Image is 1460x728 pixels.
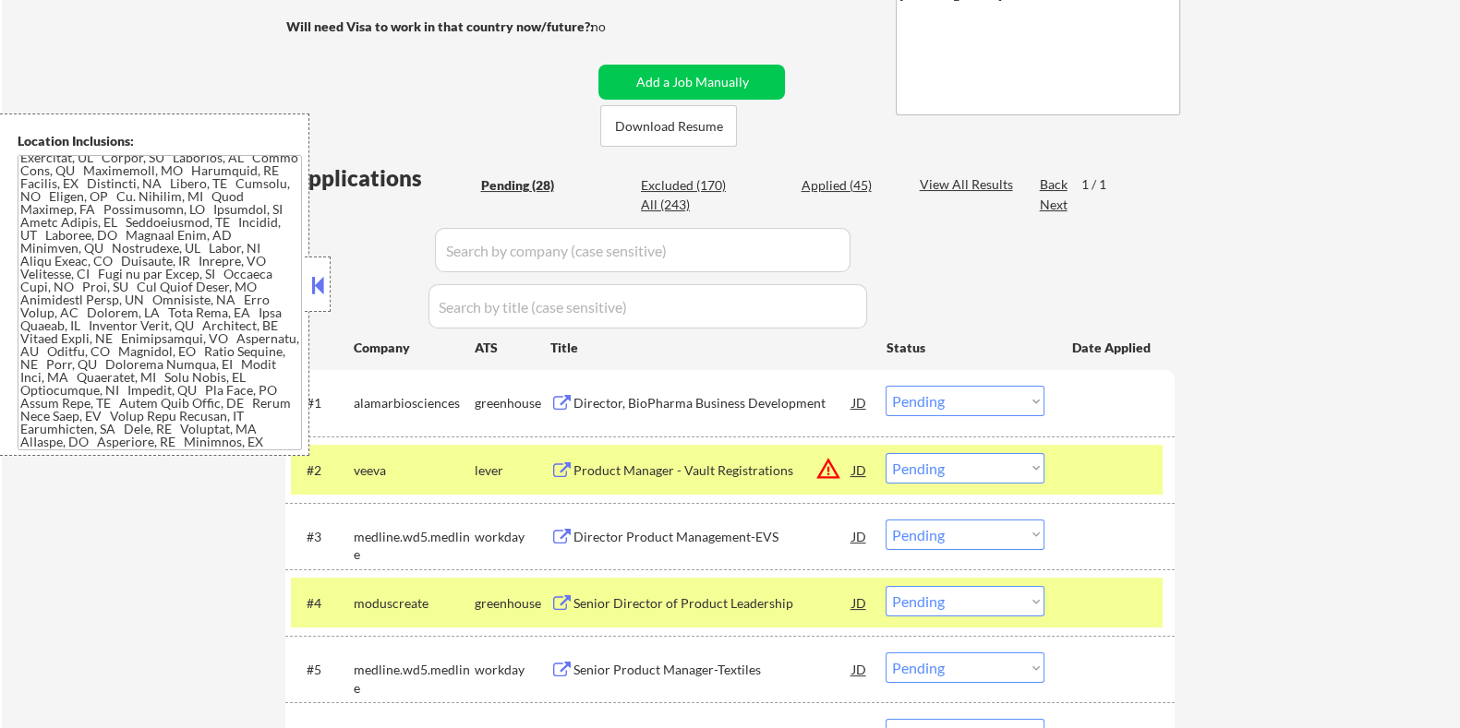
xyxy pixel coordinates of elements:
[850,453,868,486] div: JD
[474,339,549,357] div: ATS
[850,652,868,686] div: JD
[590,18,643,36] div: no
[641,176,733,195] div: Excluded (170)
[1080,175,1123,194] div: 1 / 1
[598,65,785,100] button: Add a Job Manually
[428,284,867,328] input: Search by title (case sensitive)
[1039,196,1068,214] div: Next
[306,528,338,546] div: #3
[814,456,840,482] button: warning_amber
[353,661,474,697] div: medline.wd5.medline
[886,330,1044,364] div: Status
[353,528,474,564] div: medline.wd5.medline
[573,594,851,613] div: Senior Director of Product Leadership
[306,661,338,679] div: #5
[1039,175,1068,194] div: Back
[573,461,851,480] div: Product Manager - Vault Registrations
[353,594,474,613] div: moduscreate
[641,196,733,214] div: All (243)
[474,528,549,546] div: workday
[850,586,868,619] div: JD
[1071,339,1152,357] div: Date Applied
[549,339,868,357] div: Title
[18,132,302,150] div: Location Inclusions:
[353,461,474,480] div: veeva
[801,176,893,195] div: Applied (45)
[573,661,851,679] div: Senior Product Manager-Textiles
[474,661,549,679] div: workday
[919,175,1018,194] div: View All Results
[285,18,593,34] strong: Will need Visa to work in that country now/future?:
[850,386,868,419] div: JD
[474,394,549,412] div: greenhouse
[480,176,573,195] div: Pending (28)
[291,167,474,189] div: Applications
[435,228,851,272] input: Search by company (case sensitive)
[474,594,549,613] div: greenhouse
[353,339,474,357] div: Company
[600,105,737,147] button: Download Resume
[850,519,868,553] div: JD
[573,528,851,546] div: Director Product Management-EVS
[573,394,851,412] div: Director, BioPharma Business Development
[306,461,338,480] div: #2
[306,594,338,613] div: #4
[474,461,549,480] div: lever
[353,394,474,412] div: alamarbiosciences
